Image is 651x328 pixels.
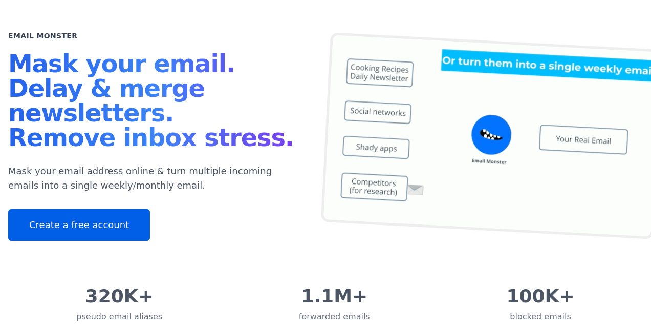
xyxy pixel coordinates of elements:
h1: Mask your email. Delay & merge newsletters. Remove inbox stress. [8,51,301,154]
div: 1.1M+ [299,286,370,306]
p: Mask your email address online & turn multiple incoming emails into a single weekly/monthly email. [8,164,301,193]
div: blocked emails [506,311,574,323]
div: forwarded emails [299,311,370,323]
a: Create a free account [8,209,150,241]
div: 100K+ [506,286,574,306]
div: pseudo email aliases [76,311,162,323]
h2: Email Monster [8,31,77,41]
div: 320K+ [76,286,162,306]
